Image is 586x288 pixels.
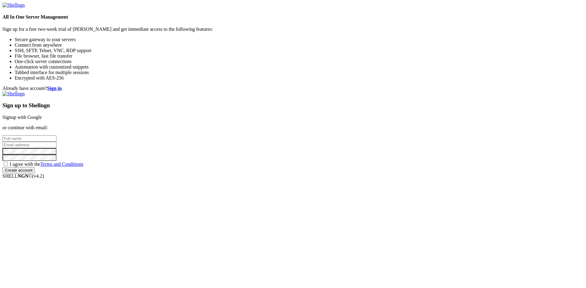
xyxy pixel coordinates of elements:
li: SSH, SFTP, Telnet, VNC, RDP support [15,48,584,53]
li: File browser, fast file transfer [15,53,584,59]
span: I agree with the [10,162,83,167]
input: Email address [2,142,56,148]
li: Connect from anywhere [15,42,584,48]
li: One-click server connections [15,59,584,64]
input: Full name [2,135,56,142]
a: Sign in [47,86,62,91]
li: Encrypted with AES-256 [15,75,584,81]
span: SHELL © [2,173,44,179]
h4: All In One Server Management [2,14,584,20]
li: Tabbed interface for multiple sessions [15,70,584,75]
img: Shellngn [2,2,25,8]
a: Signup with Google [2,115,42,120]
input: I agree with theTerms and Conditions [4,162,8,166]
li: Secure gateway to your servers [15,37,584,42]
h3: Sign up to Shellngn [2,102,584,109]
img: Shellngn [2,91,25,97]
a: Terms and Conditions [40,162,83,167]
div: Already have account? [2,86,584,91]
p: Sign up for a free two-week trial of [PERSON_NAME] and get immediate access to the following feat... [2,27,584,32]
p: or continue with email: [2,125,584,130]
li: Automation with customized snippets [15,64,584,70]
input: Create account [2,167,35,173]
b: NGN [18,173,29,179]
span: 4.2.0 [32,173,44,179]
